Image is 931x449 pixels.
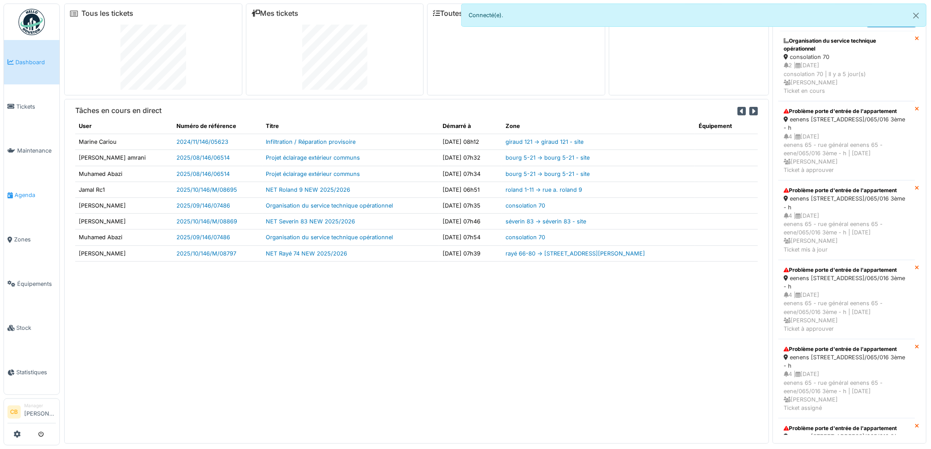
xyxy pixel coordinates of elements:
div: eenens [STREET_ADDRESS]/065/016 3ème - h [784,353,909,370]
td: [DATE] 06h51 [439,182,502,197]
td: [PERSON_NAME] [75,245,173,261]
div: eenens [STREET_ADDRESS]/065/016 3ème - h [784,194,909,211]
h6: Tâches en cours en direct [75,106,161,115]
li: [PERSON_NAME] [24,402,56,421]
a: Zones [4,217,59,262]
a: CB Manager[PERSON_NAME] [7,402,56,423]
div: Problème porte d'entrée de l'appartement [784,424,909,432]
a: Organisation du service technique opérationnel consolation 70 2 |[DATE]consolation 70 | Il y a 5 ... [778,31,915,101]
div: Organisation du service technique opérationnel [784,37,909,53]
div: 4 | [DATE] eenens 65 - rue général eenens 65 - eene/065/016 3ème - h | [DATE] [PERSON_NAME] Ticke... [784,132,909,175]
a: roland 1-11 -> rue a. roland 9 [506,186,582,193]
td: Muhamed Abazi [75,166,173,182]
div: 4 | [DATE] eenens 65 - rue général eenens 65 - eene/065/016 3ème - h | [DATE] [PERSON_NAME] Ticke... [784,212,909,254]
td: [DATE] 07h46 [439,214,502,230]
div: Problème porte d'entrée de l'appartement [784,266,909,274]
a: Problème porte d'entrée de l'appartement eenens [STREET_ADDRESS]/065/016 3ème - h 4 |[DATE]eenens... [778,101,915,180]
span: Zones [14,235,56,244]
td: [DATE] 07h39 [439,245,502,261]
a: NET Severin 83 NEW 2025/2026 [266,218,355,225]
span: Maintenance [17,146,56,155]
a: Projet éclairage extérieur communs [266,171,360,177]
a: Problème porte d'entrée de l'appartement eenens [STREET_ADDRESS]/065/016 3ème - h 4 |[DATE]eenens... [778,339,915,418]
a: Agenda [4,173,59,217]
a: giraud 121 -> giraud 121 - site [506,139,583,145]
div: Problème porte d'entrée de l'appartement [784,107,909,115]
img: Badge_color-CXgf-gQk.svg [18,9,45,35]
a: 2025/10/146/M/08797 [176,250,236,257]
a: 2025/08/146/06514 [176,154,230,161]
td: [PERSON_NAME] [75,214,173,230]
td: [PERSON_NAME] amrani [75,150,173,166]
a: consolation 70 [506,234,545,241]
a: 2025/10/146/M/08695 [176,186,237,193]
a: 2024/11/146/05623 [176,139,228,145]
div: eenens [STREET_ADDRESS]/065/016 3ème - h [784,432,909,449]
th: Équipement [695,118,758,134]
a: 2025/09/146/07486 [176,202,230,209]
a: séverin 83 -> séverin 83 - site [506,218,586,225]
a: Dashboard [4,40,59,84]
div: 4 | [DATE] eenens 65 - rue général eenens 65 - eene/065/016 3ème - h | [DATE] [PERSON_NAME] Ticke... [784,291,909,333]
td: [DATE] 07h35 [439,198,502,214]
a: Équipements [4,262,59,306]
th: Zone [502,118,695,134]
span: Dashboard [15,58,56,66]
th: Numéro de référence [173,118,262,134]
a: bourg 5-21 -> bourg 5-21 - site [506,154,590,161]
div: eenens [STREET_ADDRESS]/065/016 3ème - h [784,115,909,132]
a: Organisation du service technique opérationnel [266,234,393,241]
a: 2025/10/146/M/08869 [176,218,237,225]
th: Titre [262,118,440,134]
a: Stock [4,306,59,350]
div: 2 | [DATE] consolation 70 | Il y a 5 jour(s) [PERSON_NAME] Ticket en cours [784,61,909,95]
a: Mes tickets [252,9,299,18]
a: Problème porte d'entrée de l'appartement eenens [STREET_ADDRESS]/065/016 3ème - h 4 |[DATE]eenens... [778,180,915,259]
a: 2025/08/146/06514 [176,171,230,177]
td: Marine Cariou [75,134,173,150]
div: consolation 70 [784,53,909,61]
button: Close [906,4,926,27]
span: Tickets [16,102,56,111]
div: Problème porte d'entrée de l'appartement [784,345,909,353]
span: Agenda [15,191,56,199]
span: Équipements [17,280,56,288]
a: consolation 70 [506,202,545,209]
a: rayé 66-80 -> [STREET_ADDRESS][PERSON_NAME] [506,250,645,257]
a: Toutes les tâches [433,9,498,18]
li: CB [7,405,21,419]
td: [DATE] 07h34 [439,166,502,182]
div: Problème porte d'entrée de l'appartement [784,186,909,194]
a: Tous les tickets [81,9,133,18]
span: translation missing: fr.shared.user [79,123,92,129]
div: 4 | [DATE] eenens 65 - rue général eenens 65 - eene/065/016 3ème - h | [DATE] [PERSON_NAME] Ticke... [784,370,909,412]
span: Statistiques [16,368,56,376]
td: [PERSON_NAME] [75,198,173,214]
a: 2025/09/146/07486 [176,234,230,241]
td: [DATE] 07h54 [439,230,502,245]
a: Organisation du service technique opérationnel [266,202,393,209]
td: [DATE] 07h32 [439,150,502,166]
a: NET Roland 9 NEW 2025/2026 [266,186,350,193]
span: Stock [16,324,56,332]
a: Infiltration / Réparation provisoire [266,139,356,145]
td: Jamal Rc1 [75,182,173,197]
a: Tickets [4,84,59,129]
a: Projet éclairage extérieur communs [266,154,360,161]
div: Manager [24,402,56,409]
div: Connecté(e). [461,4,927,27]
td: Muhamed Abazi [75,230,173,245]
a: Maintenance [4,129,59,173]
td: [DATE] 08h12 [439,134,502,150]
div: eenens [STREET_ADDRESS]/065/016 3ème - h [784,274,909,291]
a: Problème porte d'entrée de l'appartement eenens [STREET_ADDRESS]/065/016 3ème - h 4 |[DATE]eenens... [778,260,915,339]
a: bourg 5-21 -> bourg 5-21 - site [506,171,590,177]
a: Statistiques [4,350,59,394]
a: NET Rayé 74 NEW 2025/2026 [266,250,347,257]
th: Démarré à [439,118,502,134]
